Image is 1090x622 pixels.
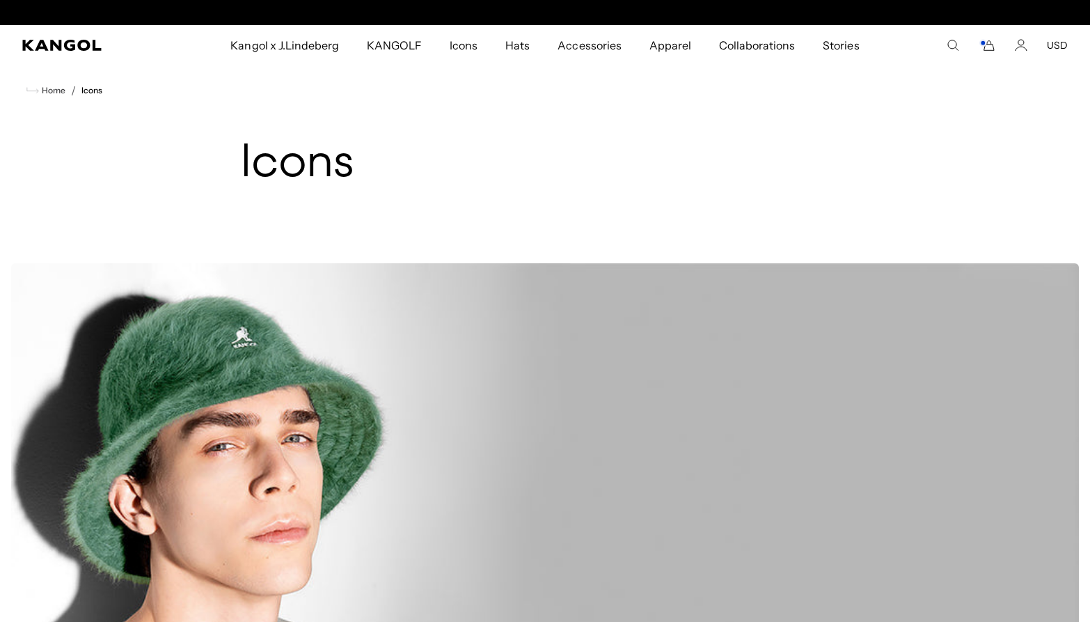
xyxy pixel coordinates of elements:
a: Icons [436,25,491,65]
a: Kangol [22,40,152,51]
li: / [65,82,76,99]
a: Collaborations [705,25,809,65]
span: Collaborations [719,25,795,65]
span: Accessories [558,25,621,65]
a: KANGOLF [353,25,436,65]
slideshow-component: Announcement bar [402,7,688,18]
a: Stories [809,25,873,65]
span: Icons [450,25,477,65]
summary: Search here [947,39,959,52]
a: Accessories [544,25,635,65]
span: Kangol x J.Lindeberg [230,25,339,65]
a: Kangol x J.Lindeberg [216,25,353,65]
span: Home [39,86,65,95]
div: Announcement [402,7,688,18]
span: Stories [823,25,859,65]
a: Icons [81,86,102,95]
button: USD [1047,39,1068,52]
a: Hats [491,25,544,65]
a: Apparel [635,25,705,65]
h1: Icons [240,138,851,191]
div: 1 of 2 [402,7,688,18]
span: KANGOLF [367,25,422,65]
a: Account [1015,39,1027,52]
a: Home [26,84,65,97]
button: Cart [979,39,995,52]
span: Apparel [649,25,691,65]
span: Hats [505,25,530,65]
